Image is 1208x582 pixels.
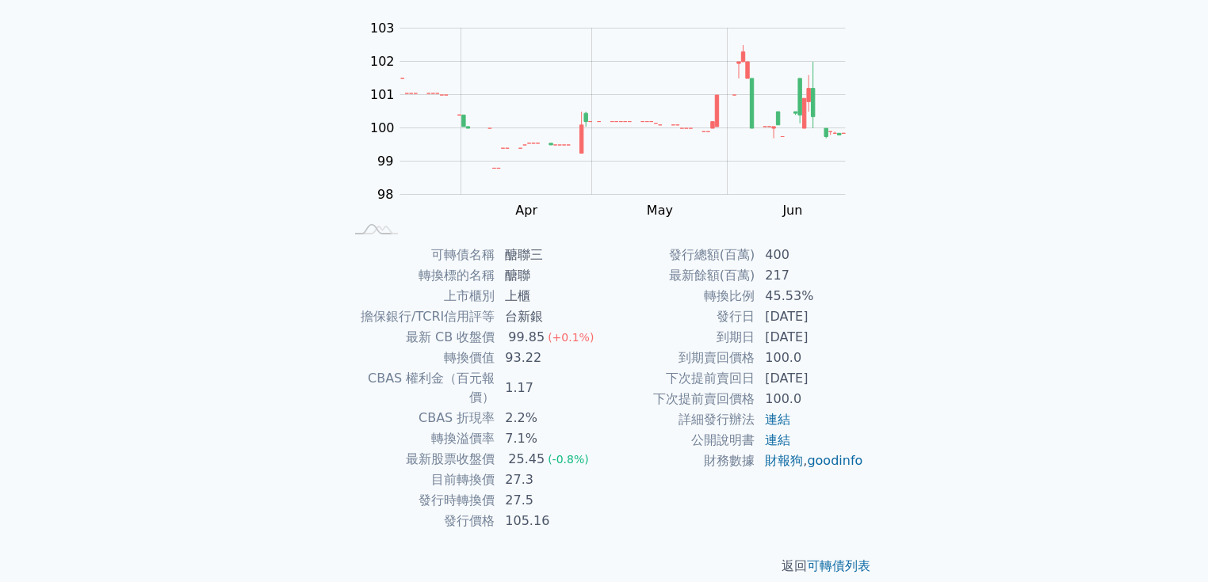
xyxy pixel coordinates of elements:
[765,432,790,447] a: 連結
[495,511,604,531] td: 105.16
[755,327,864,348] td: [DATE]
[1129,506,1208,582] div: 聊天小工具
[548,331,594,344] span: (+0.1%)
[1129,506,1208,582] iframe: Chat Widget
[344,348,495,368] td: 轉換價值
[344,286,495,306] td: 上市櫃別
[377,154,393,169] tspan: 99
[755,265,864,286] td: 217
[344,470,495,490] td: 目前轉換價
[755,245,864,265] td: 400
[755,389,864,409] td: 100.0
[782,203,802,218] tspan: Jun
[495,245,604,265] td: 醣聯三
[548,453,589,466] span: (-0.8%)
[505,328,548,347] div: 99.85
[344,327,495,348] td: 最新 CB 收盤價
[325,557,883,576] p: 返回
[344,428,495,449] td: 轉換溢價率
[604,348,755,368] td: 到期賣回價格
[765,412,790,427] a: 連結
[344,449,495,470] td: 最新股票收盤價
[604,265,755,286] td: 最新餘額(百萬)
[344,265,495,286] td: 轉換標的名稱
[495,348,604,368] td: 93.22
[344,511,495,531] td: 發行價格
[344,408,495,428] td: CBAS 折現率
[495,490,604,511] td: 27.5
[495,306,604,327] td: 台新銀
[755,451,864,471] td: ,
[604,368,755,389] td: 下次提前賣回日
[755,368,864,389] td: [DATE]
[807,558,870,573] a: 可轉債列表
[604,409,755,430] td: 詳細發行辦法
[370,120,395,135] tspan: 100
[604,327,755,348] td: 到期日
[505,450,548,469] div: 25.45
[604,451,755,471] td: 財務數據
[755,348,864,368] td: 100.0
[755,286,864,306] td: 45.53%
[370,87,395,102] tspan: 101
[344,490,495,511] td: 發行時轉換價
[362,21,870,218] g: Chart
[370,54,395,69] tspan: 102
[807,453,862,468] a: goodinfo
[765,453,803,468] a: 財報狗
[604,245,755,265] td: 發行總額(百萬)
[344,368,495,408] td: CBAS 權利金（百元報價）
[495,470,604,490] td: 27.3
[495,286,604,306] td: 上櫃
[377,187,393,202] tspan: 98
[370,21,395,36] tspan: 103
[495,408,604,428] td: 2.2%
[604,286,755,306] td: 轉換比例
[647,203,673,218] tspan: May
[604,389,755,409] td: 下次提前賣回價格
[604,306,755,327] td: 發行日
[495,368,604,408] td: 1.17
[495,265,604,286] td: 醣聯
[344,306,495,327] td: 擔保銀行/TCRI信用評等
[344,245,495,265] td: 可轉債名稱
[604,430,755,451] td: 公開說明書
[755,306,864,327] td: [DATE]
[515,203,537,218] tspan: Apr
[495,428,604,449] td: 7.1%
